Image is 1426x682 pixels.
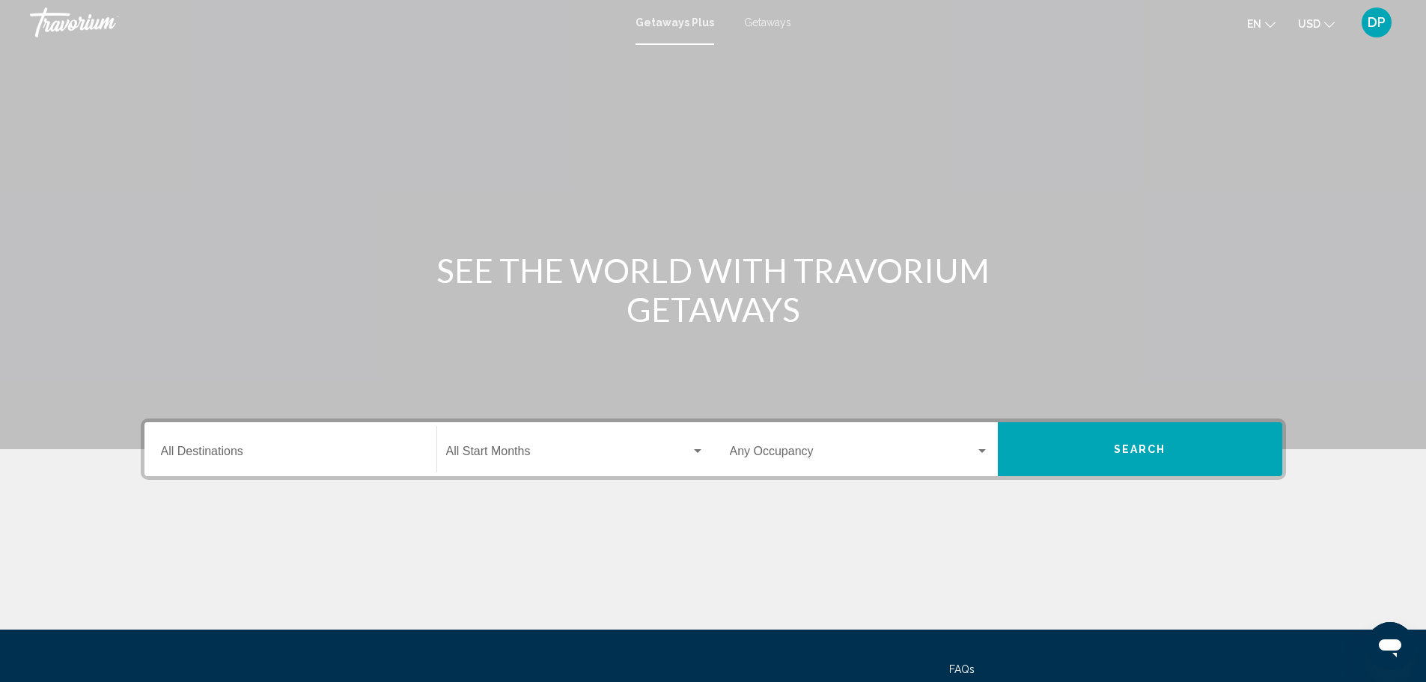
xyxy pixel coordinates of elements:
a: Getaways [744,16,791,28]
span: Search [1114,444,1166,456]
a: Getaways Plus [636,16,714,28]
iframe: Button to launch messaging window [1366,622,1414,670]
h1: SEE THE WORLD WITH TRAVORIUM GETAWAYS [433,251,994,329]
span: DP [1368,15,1386,30]
span: en [1247,18,1261,30]
div: Search widget [144,422,1282,476]
button: Change language [1247,13,1276,34]
button: User Menu [1357,7,1396,38]
a: FAQs [949,663,975,675]
button: Search [998,422,1282,476]
span: USD [1298,18,1320,30]
a: Travorium [30,7,621,37]
button: Change currency [1298,13,1335,34]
